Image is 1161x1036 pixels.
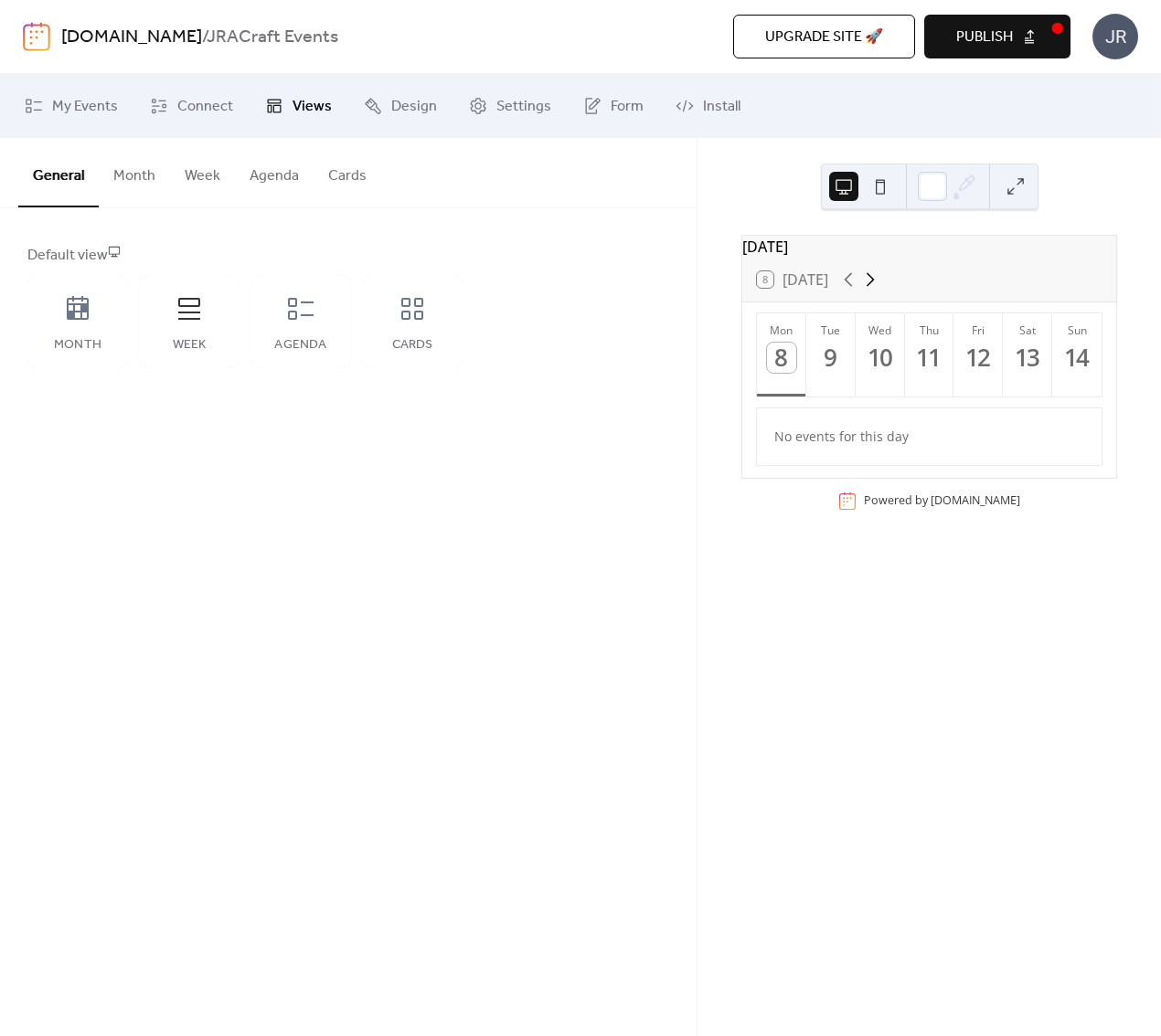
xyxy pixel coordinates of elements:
div: 9 [816,343,847,373]
div: Tue [812,322,850,338]
div: Agenda [269,338,333,353]
img: logo [23,22,50,51]
span: Connect [177,96,233,118]
span: My Events [52,96,118,118]
div: 8 [767,343,797,373]
div: 13 [1013,343,1043,373]
div: Week [157,338,221,353]
div: Wed [861,322,900,338]
a: [DOMAIN_NAME] [61,20,202,55]
b: / [202,20,207,55]
div: Fri [959,322,997,338]
a: My Events [11,81,132,131]
span: Upgrade site 🚀 [765,26,883,48]
a: Install [662,81,754,131]
div: Month [46,338,110,353]
a: Views [251,81,346,131]
button: Publish [924,15,1070,58]
button: Agenda [235,138,314,206]
div: Powered by [864,492,1020,508]
button: General [18,138,99,207]
button: Upgrade site 🚀 [733,15,915,58]
div: Sat [1008,322,1047,338]
button: Cards [314,138,381,206]
button: Sat13 [1003,313,1052,396]
div: No events for this day [760,415,1100,458]
div: Sun [1058,322,1096,338]
span: Form [611,96,644,118]
div: 11 [914,343,944,373]
span: Views [293,96,332,118]
a: Form [570,81,657,131]
a: Design [350,81,451,131]
button: Tue9 [806,313,856,396]
div: 14 [1062,343,1092,373]
a: [DOMAIN_NAME] [931,492,1020,508]
button: Wed10 [856,313,905,396]
button: Week [170,138,235,206]
span: Publish [956,26,1013,48]
div: Mon [762,322,801,338]
button: Mon8 [757,313,806,396]
div: Default view [27,245,666,267]
div: 10 [865,343,895,373]
div: [DATE] [742,236,1116,258]
span: Design [391,96,437,118]
a: Settings [455,81,565,131]
span: Install [703,96,740,118]
b: JRACraft Events [207,20,338,55]
div: 12 [964,343,994,373]
button: Thu11 [905,313,954,396]
div: JR [1092,14,1138,59]
span: Settings [496,96,551,118]
a: Connect [136,81,247,131]
div: Thu [911,322,949,338]
button: Month [99,138,170,206]
div: Cards [380,338,444,353]
button: Sun14 [1052,313,1102,396]
button: Fri12 [953,313,1003,396]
